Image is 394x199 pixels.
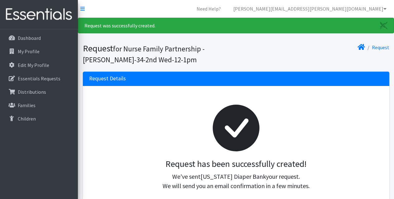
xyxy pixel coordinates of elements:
[2,99,75,111] a: Families
[78,18,394,33] div: Request was successfully created.
[2,45,75,58] a: My Profile
[18,48,40,54] p: My Profile
[2,112,75,125] a: Children
[372,44,389,50] a: Request
[83,44,205,64] small: for Nurse Family Partnership - [PERSON_NAME]-34-2nd Wed-12-1pm
[94,172,378,191] p: We've sent your request. We will send you an email confirmation in a few minutes.
[18,35,41,41] p: Dashboard
[228,2,392,15] a: [PERSON_NAME][EMAIL_ADDRESS][PERSON_NAME][DOMAIN_NAME]
[89,75,126,82] h3: Request Details
[2,72,75,85] a: Essentials Requests
[2,4,75,25] img: HumanEssentials
[18,102,36,108] p: Families
[18,62,49,68] p: Edit My Profile
[18,75,60,82] p: Essentials Requests
[374,18,394,33] a: Close
[2,59,75,71] a: Edit My Profile
[2,32,75,44] a: Dashboard
[18,89,46,95] p: Distributions
[2,86,75,98] a: Distributions
[201,173,266,180] span: [US_STATE] Diaper Bank
[192,2,226,15] a: Need Help?
[94,159,378,169] h3: Request has been successfully created!
[83,43,234,64] h1: Request
[18,116,36,122] p: Children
